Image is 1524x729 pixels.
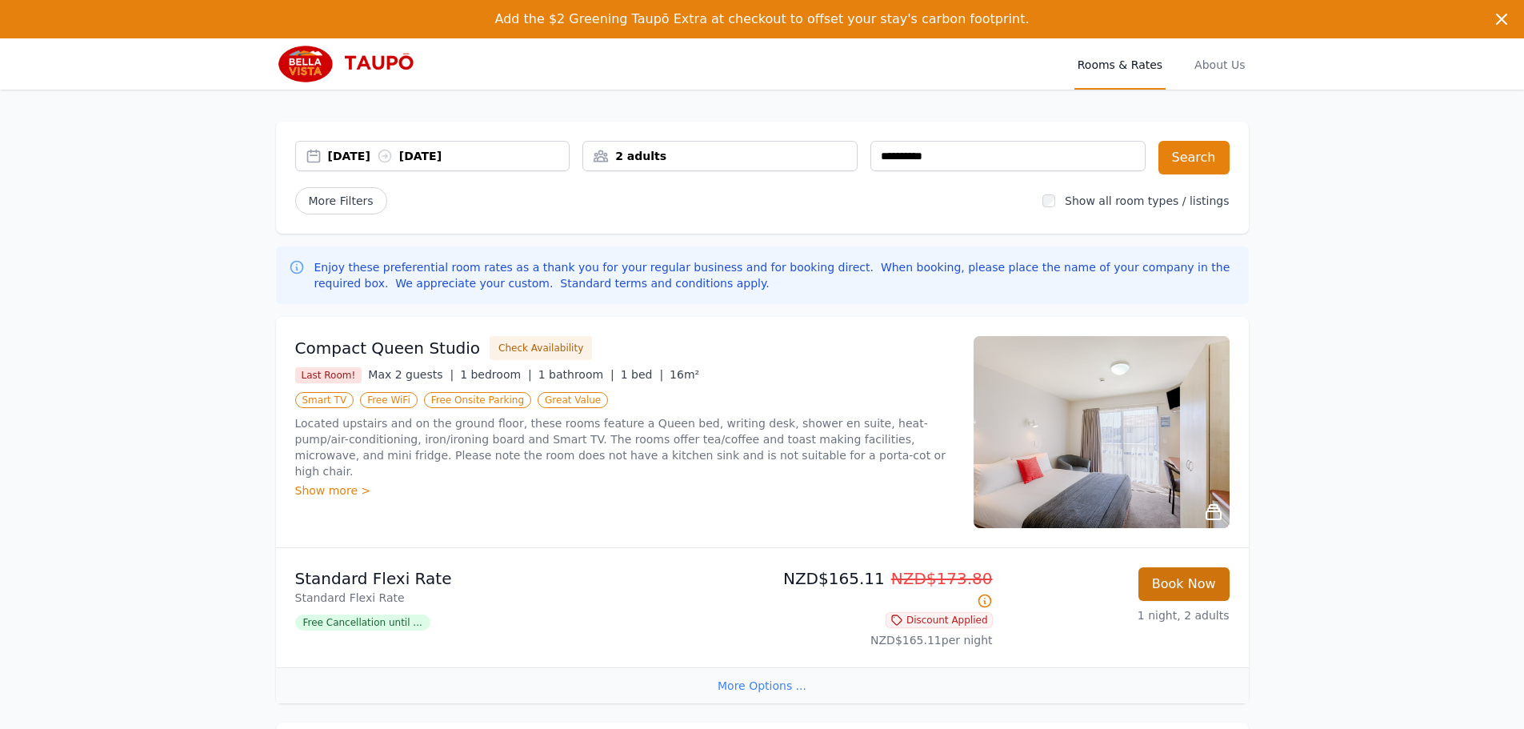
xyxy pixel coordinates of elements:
span: Free WiFi [360,392,418,408]
h3: Compact Queen Studio [295,337,481,359]
span: 1 bed | [621,368,663,381]
button: Check Availability [490,336,592,360]
p: Standard Flexi Rate [295,567,756,590]
span: 1 bedroom | [460,368,532,381]
div: 2 adults [583,148,857,164]
div: [DATE] [DATE] [328,148,570,164]
p: Located upstairs and on the ground floor, these rooms feature a Queen bed, writing desk, shower e... [295,415,954,479]
span: Smart TV [295,392,354,408]
a: Rooms & Rates [1074,38,1166,90]
label: Show all room types / listings [1065,194,1229,207]
span: Free Onsite Parking [424,392,531,408]
span: Last Room! [295,367,362,383]
span: NZD$173.80 [891,569,993,588]
span: Free Cancellation until ... [295,615,430,631]
span: 16m² [670,368,699,381]
span: Great Value [538,392,608,408]
span: Add the $2 Greening Taupō Extra at checkout to offset your stay's carbon footprint. [494,11,1029,26]
span: More Filters [295,187,387,214]
p: NZD$165.11 per night [769,632,993,648]
button: Search [1158,141,1230,174]
span: Discount Applied [886,612,993,628]
div: Show more > [295,483,954,499]
p: NZD$165.11 [769,567,993,612]
a: About Us [1191,38,1248,90]
span: Max 2 guests | [368,368,454,381]
p: Enjoy these preferential room rates as a thank you for your regular business and for booking dire... [314,259,1236,291]
span: 1 bathroom | [538,368,614,381]
p: 1 night, 2 adults [1006,607,1230,623]
button: Book Now [1138,567,1230,601]
div: More Options ... [276,667,1249,703]
p: Standard Flexi Rate [295,590,756,606]
img: Bella Vista Taupo [276,45,430,83]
